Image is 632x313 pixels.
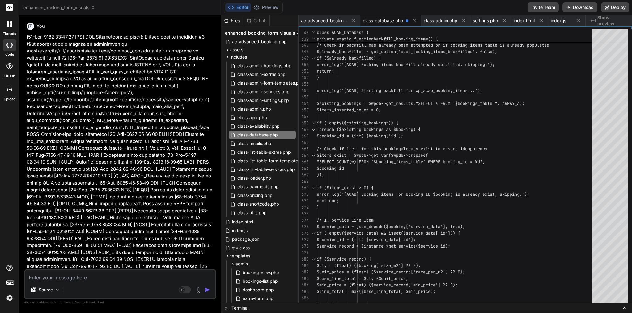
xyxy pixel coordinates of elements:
div: 686 [299,295,309,301]
div: 673 [299,211,309,217]
span: dashboard.php [242,286,274,294]
div: 666 [299,165,309,172]
span: $item_insert = array( [317,302,369,307]
span: already exist to ensure idempotency [401,146,487,152]
div: 649 [299,55,309,61]
span: ng['service_data'], true); [401,224,465,229]
span: class-admin-extras.php [237,71,286,78]
span: ll already completed, skipping.'); [411,62,495,67]
span: $service_data = json_decode($booki [317,224,401,229]
div: 659 [299,120,309,126]
span: $items_exist = $wpdb->get_var($wpd [317,152,401,158]
span: class-shortcode.php [237,200,280,208]
span: class-list-table-services.php [237,166,295,173]
div: 663 [299,146,309,152]
span: 639 [299,36,309,43]
div: Click to collapse the range. [309,120,317,126]
span: booking-view.php [242,269,280,276]
div: Click to collapse the range. [309,256,317,262]
div: Click to collapse the range. [309,230,317,236]
div: 674 [299,217,309,223]
span: includes [230,54,247,60]
span: error_log("[ACAB] Booking item [317,191,391,197]
button: Download [562,2,597,12]
div: 681 [299,262,309,269]
span: index.js [551,18,566,24]
div: 661 [299,133,309,139]
span: privacy [83,300,94,304]
span: rvice_record['rate_per_m2'] ?? 0); [381,269,465,275]
span: style.css [231,244,250,252]
div: 685 [299,288,309,295]
span: ac-advanced-booking.php [301,18,347,24]
label: threads [3,31,16,36]
span: king_items_backfilled', false); [421,49,497,54]
button: Editor [225,3,251,12]
span: class-loader.php [237,174,272,182]
span: ata['id']; [391,237,416,242]
span: foreach ($existing_bookings as $bookin [317,127,411,132]
div: 670 [299,191,309,198]
label: code [5,52,14,57]
span: class-ajax.php [237,114,268,121]
div: 680 [299,256,309,262]
span: "SELECT COUNT(*) FROM `$bookin [317,159,391,165]
div: Files [221,18,244,24]
span: et_service($service_id); [391,243,450,249]
span: if (!empty($existing_bookings)) { [317,120,398,126]
div: 669 [299,185,309,191]
span: return; [317,68,334,74]
div: 652 [299,74,309,81]
span: error_log('[ACAB] Booking items backfi [317,62,411,67]
span: class-availability.php [237,123,280,130]
span: mpted or if booking_items table is already populat [421,42,544,48]
span: g) { [411,127,421,132]
span: if ($items_exist > 0) { [317,185,374,190]
span: class-utils.php [237,209,267,216]
span: class-list-table-extras.php [237,148,291,156]
span: size_m2'] ?? 0); [381,263,421,268]
span: extra-form.php [242,295,274,302]
span: index.html [231,218,254,226]
span: $service_record = $instance->g [317,243,391,249]
div: Click to collapse the range. [309,55,317,61]
span: $base_line_total = $qty * [317,276,379,281]
div: 653 [299,81,309,87]
img: attachment [195,286,202,294]
span: class-admin.php [237,105,272,113]
div: 671 [299,198,309,204]
span: if ($already_backfilled) { [317,55,381,61]
span: $min_price = (float) ($ser [317,282,381,288]
span: $already_backfilled = get_option('acab_boo [317,49,421,54]
div: 651 [299,68,309,74]
span: class-emails.php [237,140,272,147]
div: 687 [299,301,309,308]
span: package.json [231,236,260,243]
span: class-admin.php [424,18,457,24]
div: 650 [299,61,309,68]
span: b->prepare( [401,152,428,158]
button: Preview [251,3,281,12]
span: ed [544,42,549,48]
img: icon [204,287,210,293]
span: g_items_table` WHERE booking_id = %d", [391,159,485,165]
p: Always double-check its answers. Your in Bind [24,299,216,305]
span: _acab_booking_items...'); [421,88,482,93]
span: error_log('[ACAB] Starting backfill for wp [317,88,421,93]
span: assets [230,47,243,53]
span: settings.php [473,18,498,24]
h6: You [36,23,45,29]
div: 664 [299,152,309,159]
div: 655 [299,94,309,100]
span: 43 [299,30,309,36]
span: class-list-table-form-templates.php [237,157,310,165]
span: } [317,204,319,210]
div: 662 [299,139,309,146]
button: Deploy [601,2,629,12]
span: class-admin-form-templates.php [237,79,305,87]
div: 668 [299,178,309,185]
div: 683 [299,275,309,282]
div: 678 [299,243,309,249]
span: // Check if items for this booking [317,146,401,152]
div: 648 [299,48,309,55]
